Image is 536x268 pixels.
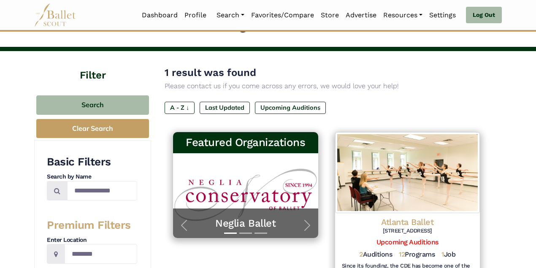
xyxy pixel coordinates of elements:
[224,228,237,238] button: Slide 1
[165,102,195,114] label: A - Z ↓
[441,250,444,258] span: 1
[426,6,459,24] a: Settings
[335,132,480,213] img: Logo
[47,155,137,169] h3: Basic Filters
[200,102,250,114] label: Last Updated
[36,95,149,115] button: Search
[47,218,137,233] h3: Premium Filters
[466,7,502,24] a: Log Out
[47,173,137,181] h4: Search by Name
[254,228,267,238] button: Slide 3
[255,102,326,114] label: Upcoming Auditions
[47,236,137,244] h4: Enter Location
[36,119,149,138] button: Clear Search
[342,227,474,235] h6: [STREET_ADDRESS]
[67,181,137,201] input: Search by names...
[380,6,426,24] a: Resources
[399,250,435,259] h5: Programs
[342,217,474,227] h4: Atlanta Ballet
[181,6,210,24] a: Profile
[165,67,256,79] span: 1 result was found
[248,6,317,24] a: Favorites/Compare
[239,228,252,238] button: Slide 2
[181,217,310,230] a: Neglia Ballet
[317,6,342,24] a: Store
[359,250,363,258] span: 2
[65,244,137,264] input: Location
[376,238,439,246] a: Upcoming Auditions
[34,51,151,83] h4: Filter
[399,250,405,258] span: 12
[441,250,455,259] h5: Job
[342,6,380,24] a: Advertise
[138,6,181,24] a: Dashboard
[180,135,311,150] h3: Featured Organizations
[213,6,248,24] a: Search
[165,81,488,92] p: Please contact us if you come across any errors, we would love your help!
[359,250,392,259] h5: Auditions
